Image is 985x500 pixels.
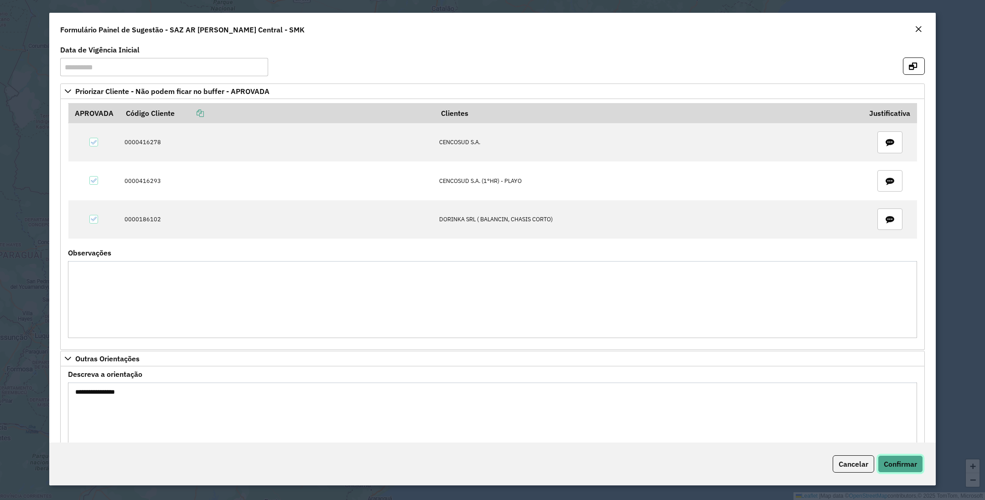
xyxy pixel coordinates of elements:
span: Outras Orientações [75,355,140,362]
span: Priorizar Cliente - Não podem ficar no buffer - APROVADA [75,88,270,95]
hb-button: Confirma sugestões e abre em nova aba [903,61,925,70]
button: Cancelar [833,455,874,473]
label: Data de Vigência Inicial [60,44,140,55]
h4: Formulário Painel de Sugestão - SAZ AR [PERSON_NAME] Central - SMK [60,24,305,35]
th: Código Cliente [119,104,435,123]
td: DORINKA SRL ( BALANCIN, CHASIS CORTO) [435,200,863,239]
td: 0000416278 [119,123,435,161]
th: Clientes [435,104,863,123]
td: CENCOSUD S.A. (1°HR) - PLAYO [435,161,863,200]
div: Priorizar Cliente - Não podem ficar no buffer - APROVADA [60,99,925,350]
label: Descreva a orientação [68,369,142,380]
a: Copiar [175,109,204,118]
div: Outras Orientações [60,366,925,471]
th: APROVADA [68,104,120,123]
a: Outras Orientações [60,351,925,366]
td: 0000186102 [119,200,435,239]
td: 0000416293 [119,161,435,200]
button: Confirmar [878,455,923,473]
td: CENCOSUD S.A. [435,123,863,161]
label: Observações [68,247,111,258]
em: Fechar [915,26,922,33]
th: Justificativa [863,104,917,123]
a: Priorizar Cliente - Não podem ficar no buffer - APROVADA [60,83,925,99]
span: Cancelar [839,459,868,469]
button: Close [912,24,925,36]
span: Confirmar [884,459,917,469]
